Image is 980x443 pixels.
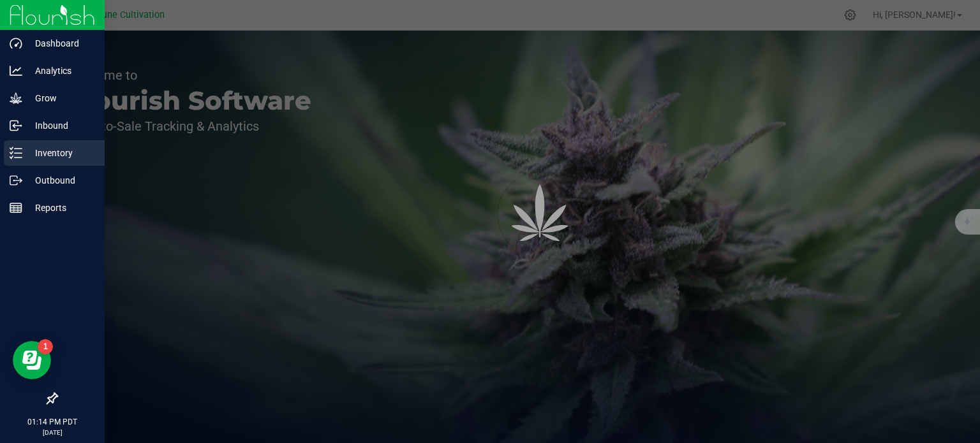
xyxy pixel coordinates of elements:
[22,145,99,161] p: Inventory
[22,63,99,78] p: Analytics
[22,91,99,106] p: Grow
[22,200,99,215] p: Reports
[22,36,99,51] p: Dashboard
[22,173,99,188] p: Outbound
[38,339,53,354] iframe: Resource center unread badge
[10,92,22,105] inline-svg: Grow
[22,118,99,133] p: Inbound
[10,201,22,214] inline-svg: Reports
[10,119,22,132] inline-svg: Inbound
[10,37,22,50] inline-svg: Dashboard
[6,428,99,437] p: [DATE]
[13,341,51,379] iframe: Resource center
[10,147,22,159] inline-svg: Inventory
[10,174,22,187] inline-svg: Outbound
[10,64,22,77] inline-svg: Analytics
[6,416,99,428] p: 01:14 PM PDT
